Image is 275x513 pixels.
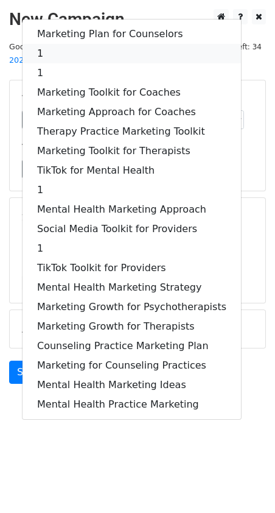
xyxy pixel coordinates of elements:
[214,455,275,513] iframe: Chat Widget
[23,141,241,161] a: Marketing Toolkit for Therapists
[23,200,241,219] a: Mental Health Marketing Approach
[23,63,241,83] a: 1
[23,219,241,239] a: Social Media Toolkit for Providers
[23,356,241,375] a: Marketing for Counseling Practices
[23,24,241,44] a: Marketing Plan for Counselors
[23,336,241,356] a: Counseling Practice Marketing Plan
[23,258,241,278] a: TikTok Toolkit for Providers
[23,180,241,200] a: 1
[9,361,49,384] a: Send
[23,122,241,141] a: Therapy Practice Marketing Toolkit
[23,375,241,395] a: Mental Health Marketing Ideas
[23,44,241,63] a: 1
[23,395,241,414] a: Mental Health Practice Marketing
[23,161,241,180] a: TikTok for Mental Health
[23,239,241,258] a: 1
[23,83,241,102] a: Marketing Toolkit for Coaches
[23,317,241,336] a: Marketing Growth for Therapists
[23,278,241,297] a: Mental Health Marketing Strategy
[9,42,169,65] small: Google Sheet:
[9,9,266,30] h2: New Campaign
[23,297,241,317] a: Marketing Growth for Psychotherapists
[23,102,241,122] a: Marketing Approach for Coaches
